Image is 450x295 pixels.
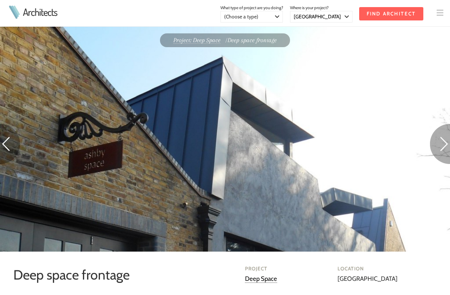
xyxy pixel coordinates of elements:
span: / [225,37,227,43]
h1: Deep space frontage [13,265,212,285]
a: Go to next photo [430,124,450,167]
a: Deep Space [245,275,277,283]
div: Deep space frontage [160,33,290,47]
a: Architects [23,7,57,17]
img: Next [430,124,450,164]
div: [GEOGRAPHIC_DATA] [337,265,423,284]
span: What type of project are you doing? [220,5,283,10]
h4: Project [245,265,331,272]
a: Project: Deep Space [173,37,220,44]
input: Find Architect [359,7,423,20]
span: Where is your project? [290,5,329,10]
h4: Location [337,265,423,272]
img: Architects [7,5,22,19]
